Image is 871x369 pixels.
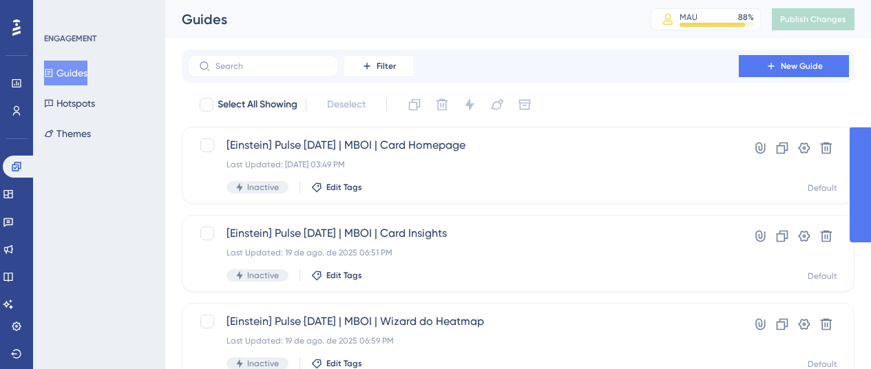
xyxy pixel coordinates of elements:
span: [Einstein] Pulse [DATE] | MBOI | Wizard do Heatmap [227,313,700,330]
span: Publish Changes [780,14,846,25]
span: Inactive [247,358,279,369]
span: Edit Tags [326,270,362,281]
div: MAU [680,12,697,23]
div: Last Updated: 19 de ago. de 2025 06:59 PM [227,335,700,346]
div: Last Updated: [DATE] 03:49 PM [227,159,700,170]
span: Edit Tags [326,358,362,369]
button: Hotspots [44,91,95,116]
span: Edit Tags [326,182,362,193]
button: Edit Tags [311,182,362,193]
span: Deselect [327,96,366,113]
div: Last Updated: 19 de ago. de 2025 06:51 PM [227,247,700,258]
button: Guides [44,61,87,85]
input: Search [216,61,327,71]
span: [Einstein] Pulse [DATE] | MBOI | Card Homepage [227,137,700,154]
div: Default [808,182,837,193]
button: Filter [344,55,413,77]
span: Select All Showing [218,96,297,113]
span: [Einstein] Pulse [DATE] | MBOI | Card Insights [227,225,700,242]
iframe: UserGuiding AI Assistant Launcher [813,315,854,356]
button: Deselect [315,92,378,117]
span: Inactive [247,182,279,193]
span: New Guide [781,61,823,72]
span: Inactive [247,270,279,281]
div: 88 % [738,12,754,23]
div: Guides [182,10,616,29]
span: Filter [377,61,396,72]
button: Edit Tags [311,358,362,369]
button: Publish Changes [772,8,854,30]
button: New Guide [739,55,849,77]
button: Themes [44,121,91,146]
div: ENGAGEMENT [44,33,96,44]
div: Default [808,271,837,282]
button: Edit Tags [311,270,362,281]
